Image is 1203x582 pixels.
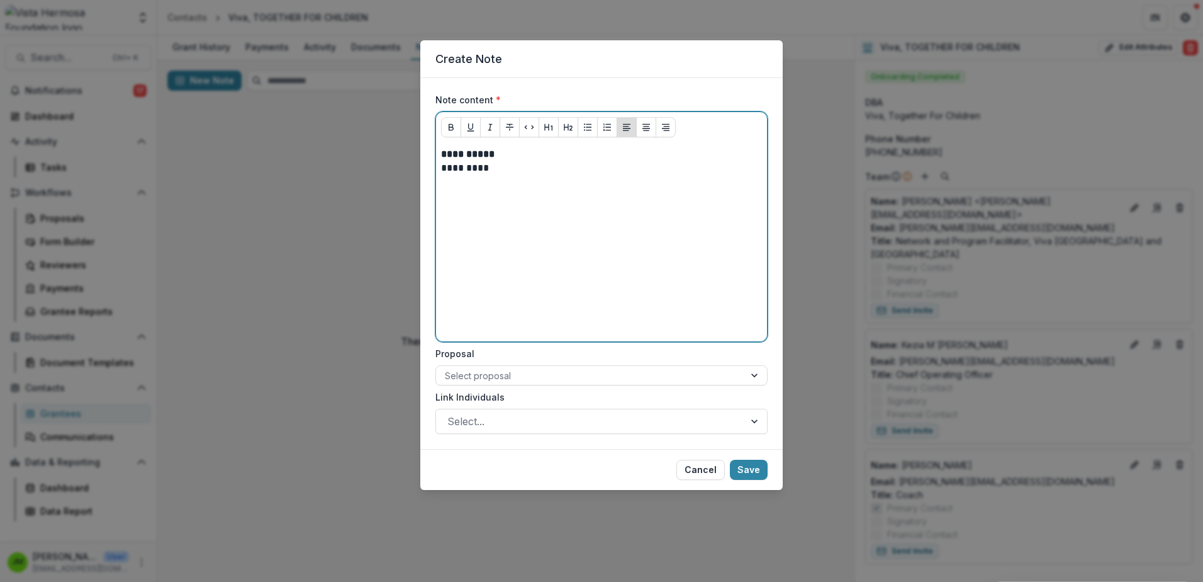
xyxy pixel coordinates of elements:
label: Link Individuals [435,391,760,404]
button: Ordered List [597,117,617,137]
button: Cancel [676,460,725,480]
button: Italicize [480,117,500,137]
button: Bold [441,117,461,137]
button: Strike [500,117,520,137]
button: Align Left [617,117,637,137]
button: Heading 1 [539,117,559,137]
button: Align Center [636,117,656,137]
label: Note content [435,93,760,106]
button: Save [730,460,768,480]
button: Bullet List [578,117,598,137]
button: Underline [461,117,481,137]
label: Proposal [435,347,760,360]
button: Heading 2 [558,117,578,137]
button: Align Right [656,117,676,137]
header: Create Note [420,40,783,78]
button: Code [519,117,539,137]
